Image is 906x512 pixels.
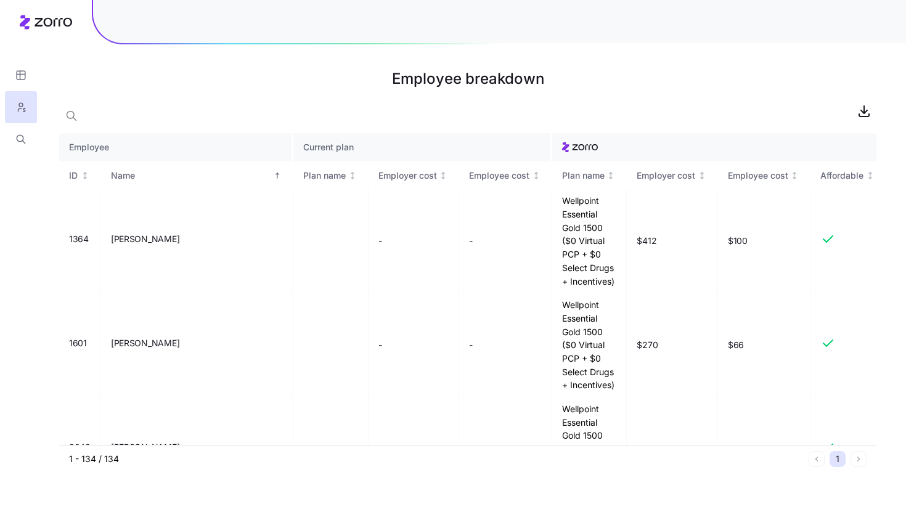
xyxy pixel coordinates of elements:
[293,161,369,190] th: Plan nameNot sorted
[469,235,473,247] span: -
[698,171,706,180] div: Not sorted
[637,169,695,182] div: Employer cost
[69,169,78,182] div: ID
[459,161,552,190] th: Employee costNot sorted
[552,161,627,190] th: Plan nameNot sorted
[728,443,801,455] span: $64
[378,339,382,351] span: -
[101,161,293,190] th: NameSorted ascending
[59,64,876,94] h1: Employee breakdown
[728,339,801,351] span: $66
[469,339,473,351] span: -
[111,169,271,182] div: Name
[293,133,552,161] th: Current plan
[69,441,91,453] span: 2043
[810,161,884,190] th: AffordableNot sorted
[81,171,89,180] div: Not sorted
[637,339,658,351] span: $270
[637,235,656,247] span: $412
[59,133,293,161] th: Employee
[69,453,804,465] div: 1 - 134 / 134
[606,171,615,180] div: Not sorted
[378,235,382,247] span: -
[866,171,875,180] div: Not sorted
[348,171,357,180] div: Not sorted
[552,189,627,293] td: Wellpoint Essential Gold 1500 ($0 Virtual PCP + $0 Select Drugs + Incentives)
[69,337,87,349] span: 1601
[562,169,605,182] div: Plan name
[303,169,346,182] div: Plan name
[728,235,801,247] span: $100
[728,169,788,182] div: Employee cost
[851,451,867,467] button: Next page
[111,337,179,349] span: [PERSON_NAME]
[111,233,179,245] span: [PERSON_NAME]
[69,233,89,245] span: 1364
[790,171,799,180] div: Not sorted
[552,397,627,502] td: Wellpoint Essential Gold 1500 ($0 Virtual PCP + $0 Select Drugs + Incentives)
[469,443,473,455] span: -
[718,161,811,190] th: Employee costNot sorted
[820,169,863,182] div: Affordable
[532,171,541,180] div: Not sorted
[378,169,437,182] div: Employer cost
[637,443,658,455] span: $262
[273,171,282,180] div: Sorted ascending
[111,441,179,453] span: [PERSON_NAME]
[469,169,529,182] div: Employee cost
[809,451,825,467] button: Previous page
[378,443,382,455] span: -
[830,451,846,467] button: 1
[627,161,718,190] th: Employer costNot sorted
[439,171,447,180] div: Not sorted
[552,293,627,397] td: Wellpoint Essential Gold 1500 ($0 Virtual PCP + $0 Select Drugs + Incentives)
[59,161,101,190] th: IDNot sorted
[369,161,460,190] th: Employer costNot sorted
